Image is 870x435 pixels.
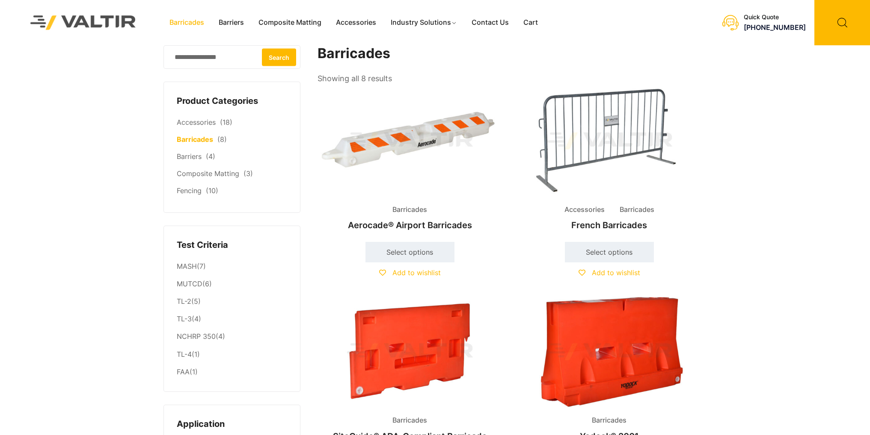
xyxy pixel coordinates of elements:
[177,258,287,275] li: (7)
[177,314,192,323] a: TL-3
[206,186,218,195] span: (10)
[558,203,611,216] span: Accessories
[177,262,197,270] a: MASH
[177,297,191,306] a: TL-2
[592,268,640,277] span: Add to wishlist
[177,279,202,288] a: MUTCD
[329,16,383,29] a: Accessories
[392,268,441,277] span: Add to wishlist
[177,169,239,178] a: Composite Matting
[318,71,392,86] p: Showing all 8 results
[177,135,213,144] a: Barricades
[177,328,287,346] li: (4)
[177,186,202,195] a: Fencing
[177,239,287,252] h4: Test Criteria
[379,268,441,277] a: Add to wishlist
[318,45,703,62] h1: Barricades
[19,4,147,41] img: Valtir Rentals
[383,16,464,29] a: Industry Solutions
[517,85,702,235] a: Accessories BarricadesFrench Barricades
[177,293,287,311] li: (5)
[516,16,545,29] a: Cart
[177,346,287,363] li: (1)
[744,23,806,32] a: [PHONE_NUMBER]
[162,16,211,29] a: Barricades
[744,14,806,21] div: Quick Quote
[177,418,287,431] h4: Application
[177,311,287,328] li: (4)
[243,169,253,178] span: (3)
[386,203,434,216] span: Barricades
[579,268,640,277] a: Add to wishlist
[206,152,215,161] span: (4)
[517,216,702,235] h2: French Barricades
[177,363,287,379] li: (1)
[177,152,202,161] a: Barriers
[220,118,232,126] span: (18)
[464,16,516,29] a: Contact Us
[318,85,502,235] a: BarricadesAerocade® Airport Barricades
[585,414,633,427] span: Barricades
[177,118,216,126] a: Accessories
[211,16,251,29] a: Barriers
[365,242,454,262] a: Select options for “Aerocade® Airport Barricades”
[177,276,287,293] li: (6)
[177,367,190,376] a: FAA
[177,350,192,359] a: TL-4
[565,242,654,262] a: Select options for “French Barricades”
[251,16,329,29] a: Composite Matting
[613,203,661,216] span: Barricades
[318,216,502,235] h2: Aerocade® Airport Barricades
[177,95,287,108] h4: Product Categories
[262,48,296,66] button: Search
[177,332,216,341] a: NCHRP 350
[386,414,434,427] span: Barricades
[217,135,227,144] span: (8)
